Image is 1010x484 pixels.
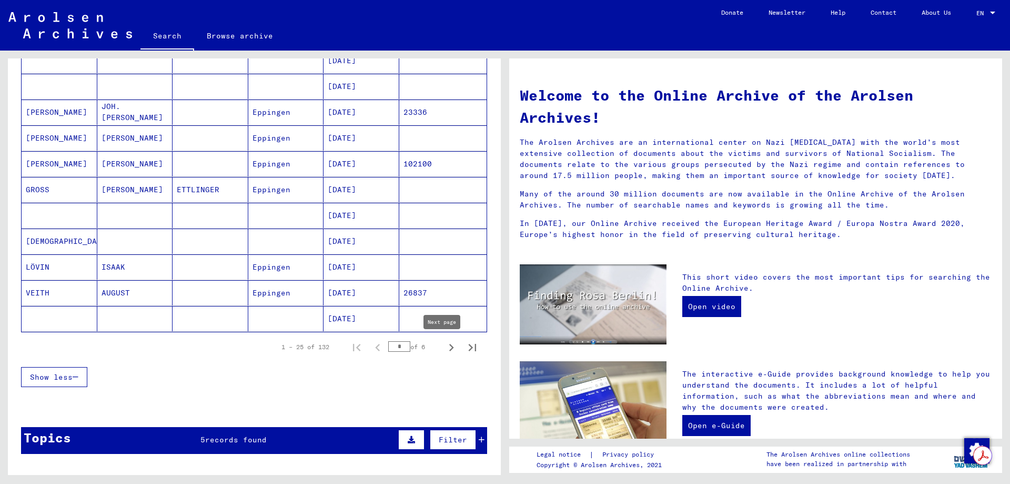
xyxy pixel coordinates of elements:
img: yv_logo.png [952,446,991,472]
mat-cell: Eppingen [248,125,324,151]
mat-cell: [PERSON_NAME] [22,100,97,125]
a: Open e-Guide [682,415,751,436]
mat-cell: [PERSON_NAME] [22,151,97,176]
mat-cell: [DATE] [324,254,399,280]
img: Arolsen_neg.svg [8,12,132,38]
a: Open video [682,296,741,317]
div: | [537,449,666,460]
p: Copyright © Arolsen Archives, 2021 [537,460,666,470]
a: Privacy policy [594,449,666,460]
mat-cell: [DATE] [324,125,399,151]
button: Last page [462,337,483,358]
mat-cell: [PERSON_NAME] [22,125,97,151]
img: video.jpg [520,264,666,344]
mat-cell: 102100 [399,151,487,176]
a: Browse archive [194,23,286,48]
mat-cell: [DATE] [324,306,399,331]
span: EN [976,9,988,17]
div: Topics [24,428,71,447]
p: The interactive e-Guide provides background knowledge to help you understand the documents. It in... [682,369,992,413]
mat-cell: Eppingen [248,254,324,280]
p: This short video covers the most important tips for searching the Online Archive. [682,272,992,294]
mat-cell: [DATE] [324,280,399,305]
mat-cell: [DATE] [324,151,399,176]
mat-cell: [DEMOGRAPHIC_DATA] [22,229,97,254]
mat-cell: Eppingen [248,280,324,305]
p: In [DATE], our Online Archive received the European Heritage Award / Europa Nostra Award 2020, Eu... [520,218,992,240]
mat-cell: 26837 [399,280,487,305]
mat-cell: [DATE] [324,229,399,254]
mat-cell: [DATE] [324,203,399,228]
mat-cell: [DATE] [324,177,399,202]
mat-cell: ETTLINGER [173,177,248,202]
a: Legal notice [537,449,589,460]
a: Search [140,23,194,51]
mat-cell: LÖVIN [22,254,97,280]
mat-cell: [DATE] [324,48,399,73]
button: Previous page [367,337,388,358]
span: 5 [200,435,205,445]
mat-cell: [PERSON_NAME] [97,177,173,202]
mat-cell: [PERSON_NAME] [97,151,173,176]
mat-cell: [DATE] [324,100,399,125]
span: Show less [30,372,73,382]
img: Change consent [964,438,989,463]
mat-cell: JOH. [PERSON_NAME] [97,100,173,125]
span: records found [205,435,267,445]
p: The Arolsen Archives are an international center on Nazi [MEDICAL_DATA] with the world’s most ext... [520,137,992,181]
div: 1 – 25 of 132 [281,342,329,352]
h1: Welcome to the Online Archive of the Arolsen Archives! [520,84,992,129]
mat-cell: AUGUST [97,280,173,305]
mat-cell: GROSS [22,177,97,202]
div: of 6 [388,342,441,352]
button: First page [346,337,367,358]
p: have been realized in partnership with [766,459,910,469]
mat-cell: 23336 [399,100,487,125]
button: Filter [430,430,476,450]
mat-cell: VEITH [22,280,97,305]
button: Show less [21,367,87,387]
mat-cell: [PERSON_NAME] [97,125,173,151]
mat-cell: Eppingen [248,151,324,176]
mat-cell: Eppingen [248,177,324,202]
p: The Arolsen Archives online collections [766,450,910,459]
mat-cell: [DATE] [324,74,399,99]
mat-cell: ISAAK [97,254,173,280]
button: Next page [441,337,462,358]
mat-cell: Eppingen [248,100,324,125]
img: eguide.jpg [520,361,666,459]
p: Many of the around 30 million documents are now available in the Online Archive of the Arolsen Ar... [520,189,992,211]
span: Filter [439,435,467,445]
